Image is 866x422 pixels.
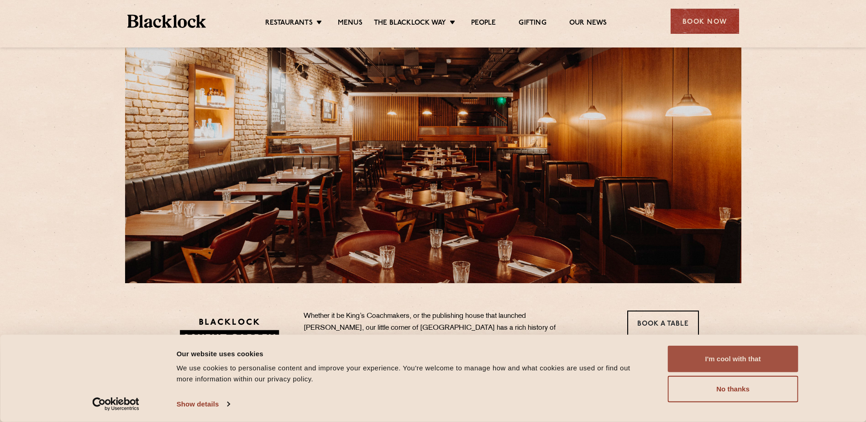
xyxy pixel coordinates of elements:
div: We use cookies to personalise content and improve your experience. You're welcome to manage how a... [177,363,647,385]
a: Usercentrics Cookiebot - opens in a new window [76,397,156,411]
img: BL_Textured_Logo-footer-cropped.svg [127,15,206,28]
button: I'm cool with that [668,346,798,372]
a: Restaurants [265,19,313,29]
a: Book a Table [627,311,699,336]
a: Gifting [519,19,546,29]
a: The Blacklock Way [374,19,446,29]
img: BLA_1470_CoventGarden_Website_Solid.svg [167,311,290,377]
a: Our News [569,19,607,29]
button: No thanks [668,376,798,402]
a: Menus [338,19,362,29]
div: Book Now [671,9,739,34]
div: Our website uses cookies [177,348,647,359]
a: Show details [177,397,230,411]
p: Whether it be King’s Coachmakers, or the publishing house that launched [PERSON_NAME], our little... [304,311,573,381]
a: People [471,19,496,29]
